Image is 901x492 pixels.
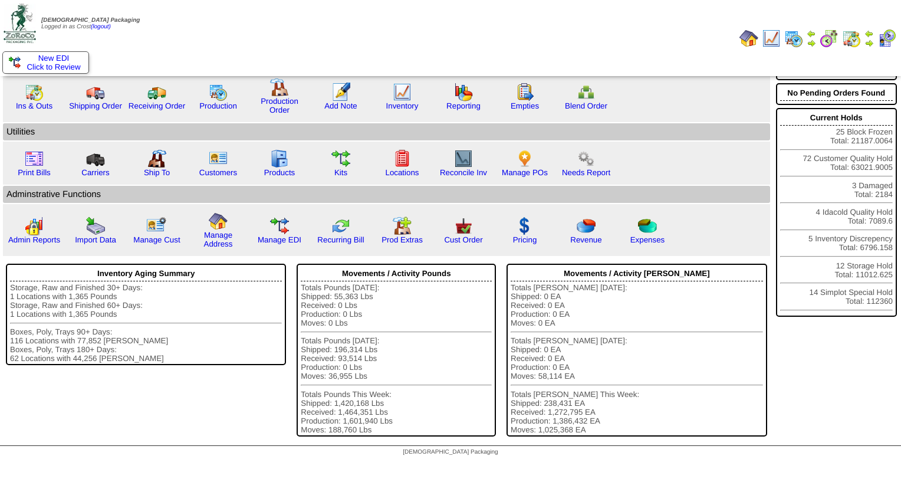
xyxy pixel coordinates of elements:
a: Production [199,101,237,110]
a: Locations [385,168,419,177]
div: No Pending Orders Found [780,86,893,101]
a: (logout) [91,24,111,30]
img: line_graph2.gif [454,149,473,168]
img: workflow.png [577,149,596,168]
div: Totals [PERSON_NAME] [DATE]: Shipped: 0 EA Received: 0 EA Production: 0 EA Moves: 0 EA Totals [PE... [511,283,762,434]
img: invoice2.gif [25,149,44,168]
a: Import Data [75,235,116,244]
td: Adminstrative Functions [3,186,770,203]
img: workflow.gif [331,149,350,168]
img: arrowright.gif [807,38,816,48]
img: customers.gif [209,149,228,168]
span: New EDI [38,54,70,63]
a: Receiving Order [129,101,185,110]
a: Revenue [570,235,601,244]
img: home.gif [209,212,228,231]
img: locations.gif [393,149,412,168]
div: Movements / Activity Pounds [301,266,492,281]
a: Inventory [386,101,419,110]
img: calendarinout.gif [842,29,861,48]
img: orders.gif [331,83,350,101]
a: Expenses [630,235,665,244]
img: managecust.png [146,217,168,235]
img: network.png [577,83,596,101]
span: [DEMOGRAPHIC_DATA] Packaging [41,17,140,24]
img: graph.gif [454,83,473,101]
img: factory.gif [270,78,289,97]
a: Add Note [324,101,357,110]
a: Admin Reports [8,235,60,244]
img: calendarprod.gif [784,29,803,48]
a: Blend Order [565,101,607,110]
div: Inventory Aging Summary [10,266,282,281]
a: Kits [334,168,347,177]
span: Click to Review [9,63,83,71]
img: workorder.gif [515,83,534,101]
a: Carriers [81,168,109,177]
img: pie_chart2.png [638,217,657,235]
a: Ship To [144,168,170,177]
a: Prod Extras [382,235,423,244]
a: Manage Address [204,231,233,248]
img: arrowleft.gif [864,29,874,38]
a: New EDI Click to Review [9,54,83,71]
a: Ins & Outs [16,101,52,110]
img: dollar.gif [515,217,534,235]
a: Print Bills [18,168,51,177]
div: Storage, Raw and Finished 30+ Days: 1 Locations with 1,365 Pounds Storage, Raw and Finished 60+ D... [10,283,282,363]
img: import.gif [86,217,105,235]
a: Manage Cust [133,235,180,244]
span: Logged in as Crost [41,17,140,30]
span: [DEMOGRAPHIC_DATA] Packaging [403,449,498,455]
img: reconcile.gif [331,217,350,235]
div: Current Holds [780,110,893,126]
div: 25 Block Frozen Total: 21187.0064 72 Customer Quality Hold Total: 63021.9005 3 Damaged Total: 218... [776,108,897,317]
img: ediSmall.gif [9,57,21,68]
img: line_graph.gif [393,83,412,101]
td: Utilities [3,123,770,140]
a: Manage EDI [258,235,301,244]
img: prodextras.gif [393,217,412,235]
img: arrowleft.gif [807,29,816,38]
img: calendarcustomer.gif [877,29,896,48]
a: Products [264,168,295,177]
a: Pricing [513,235,537,244]
img: edi.gif [270,217,289,235]
img: line_graph.gif [762,29,781,48]
a: Reporting [446,101,481,110]
img: home.gif [739,29,758,48]
div: Totals Pounds [DATE]: Shipped: 55,363 Lbs Received: 0 Lbs Production: 0 Lbs Moves: 0 Lbs Totals P... [301,283,492,434]
a: Customers [199,168,237,177]
img: truck.gif [86,83,105,101]
img: pie_chart.png [577,217,596,235]
img: zoroco-logo-small.webp [4,4,36,43]
img: factory2.gif [147,149,166,168]
a: Empties [511,101,539,110]
img: arrowright.gif [864,38,874,48]
a: Manage POs [502,168,548,177]
img: truck2.gif [147,83,166,101]
img: calendarinout.gif [25,83,44,101]
img: calendarprod.gif [209,83,228,101]
a: Cust Order [444,235,482,244]
div: Movements / Activity [PERSON_NAME] [511,266,762,281]
img: po.png [515,149,534,168]
a: Production Order [261,97,298,114]
img: calendarblend.gif [820,29,838,48]
a: Needs Report [562,168,610,177]
a: Reconcile Inv [440,168,487,177]
img: graph2.png [25,217,44,235]
img: cust_order.png [454,217,473,235]
a: Recurring Bill [317,235,364,244]
img: truck3.gif [86,149,105,168]
a: Shipping Order [69,101,122,110]
img: cabinet.gif [270,149,289,168]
